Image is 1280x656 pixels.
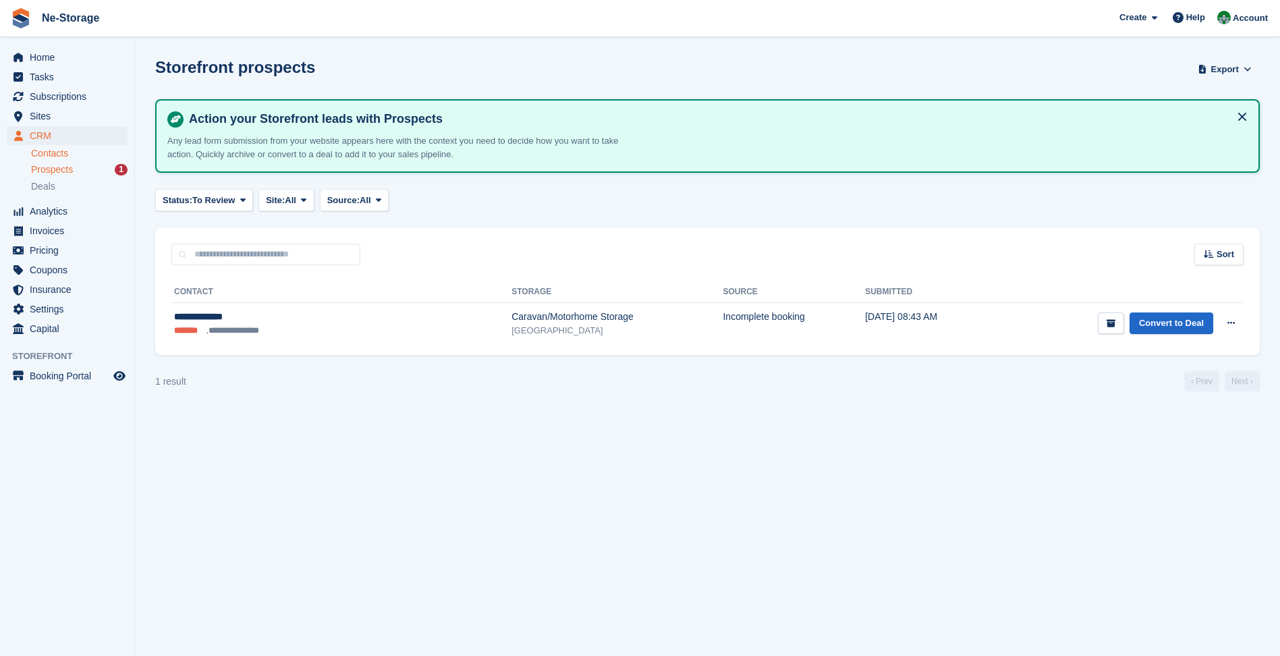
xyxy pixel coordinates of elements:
[285,194,296,207] span: All
[31,163,128,177] a: Prospects 1
[7,48,128,67] a: menu
[30,241,111,260] span: Pricing
[865,303,991,345] td: [DATE] 08:43 AM
[320,189,389,211] button: Source: All
[30,280,111,299] span: Insurance
[155,58,315,76] h1: Storefront prospects
[1119,11,1146,24] span: Create
[7,126,128,145] a: menu
[1184,371,1219,391] a: Previous
[31,180,55,193] span: Deals
[31,147,128,160] a: Contacts
[7,261,128,279] a: menu
[723,281,865,303] th: Source
[1225,371,1260,391] a: Next
[865,281,991,303] th: Submitted
[167,134,640,161] p: Any lead form submission from your website appears here with the context you need to decide how y...
[30,261,111,279] span: Coupons
[31,180,128,194] a: Deals
[7,300,128,319] a: menu
[30,221,111,240] span: Invoices
[171,281,511,303] th: Contact
[30,48,111,67] span: Home
[1217,11,1231,24] img: Charlotte Nesbitt
[30,366,111,385] span: Booking Portal
[511,324,723,337] div: [GEOGRAPHIC_DATA]
[1186,11,1205,24] span: Help
[7,67,128,86] a: menu
[7,107,128,126] a: menu
[184,111,1248,127] h4: Action your Storefront leads with Prospects
[7,221,128,240] a: menu
[7,202,128,221] a: menu
[723,303,865,345] td: Incomplete booking
[192,194,235,207] span: To Review
[163,194,192,207] span: Status:
[266,194,285,207] span: Site:
[1217,248,1234,261] span: Sort
[7,366,128,385] a: menu
[30,126,111,145] span: CRM
[30,319,111,338] span: Capital
[155,189,253,211] button: Status: To Review
[511,281,723,303] th: Storage
[511,310,723,324] div: Caravan/Motorhome Storage
[12,350,134,363] span: Storefront
[1233,11,1268,25] span: Account
[30,87,111,106] span: Subscriptions
[1195,58,1254,80] button: Export
[1211,63,1239,76] span: Export
[7,280,128,299] a: menu
[115,164,128,175] div: 1
[30,202,111,221] span: Analytics
[11,8,31,28] img: stora-icon-8386f47178a22dfd0bd8f6a31ec36ba5ce8667c1dd55bd0f319d3a0aa187defe.svg
[1130,312,1213,335] a: Convert to Deal
[30,107,111,126] span: Sites
[7,241,128,260] a: menu
[360,194,371,207] span: All
[258,189,314,211] button: Site: All
[31,163,73,176] span: Prospects
[1181,371,1262,391] nav: Page
[36,7,105,29] a: Ne-Storage
[7,87,128,106] a: menu
[30,300,111,319] span: Settings
[111,368,128,384] a: Preview store
[30,67,111,86] span: Tasks
[327,194,360,207] span: Source:
[7,319,128,338] a: menu
[155,375,186,389] div: 1 result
